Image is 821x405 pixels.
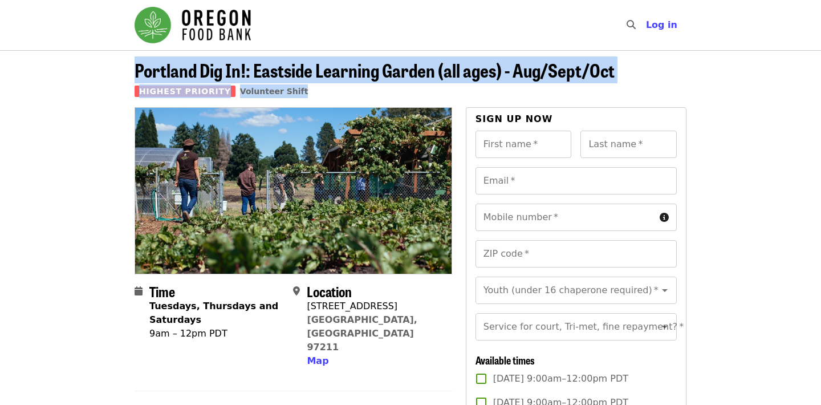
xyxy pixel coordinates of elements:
[307,299,442,313] div: [STREET_ADDRESS]
[307,354,328,368] button: Map
[307,355,328,366] span: Map
[149,281,175,301] span: Time
[475,131,572,158] input: First name
[657,282,673,298] button: Open
[643,11,652,39] input: Search
[475,240,677,268] input: ZIP code
[149,327,284,341] div: 9am – 12pm PDT
[135,286,143,297] i: calendar icon
[240,87,308,96] a: Volunteer Shift
[660,212,669,223] i: circle-info icon
[135,86,235,97] span: Highest Priority
[149,301,278,325] strong: Tuesdays, Thursdays and Saturdays
[135,7,251,43] img: Oregon Food Bank - Home
[657,319,673,335] button: Open
[627,19,636,30] i: search icon
[307,281,352,301] span: Location
[637,14,686,37] button: Log in
[475,167,677,195] input: Email
[293,286,300,297] i: map-marker-alt icon
[493,372,628,386] span: [DATE] 9:00am–12:00pm PDT
[646,19,677,30] span: Log in
[475,204,655,231] input: Mobile number
[135,56,615,83] span: Portland Dig In!: Eastside Learning Garden (all ages) - Aug/Sept/Oct
[475,114,553,124] span: Sign up now
[580,131,677,158] input: Last name
[135,108,452,273] img: Portland Dig In!: Eastside Learning Garden (all ages) - Aug/Sept/Oct organized by Oregon Food Bank
[307,314,417,353] a: [GEOGRAPHIC_DATA], [GEOGRAPHIC_DATA] 97211
[475,353,535,367] span: Available times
